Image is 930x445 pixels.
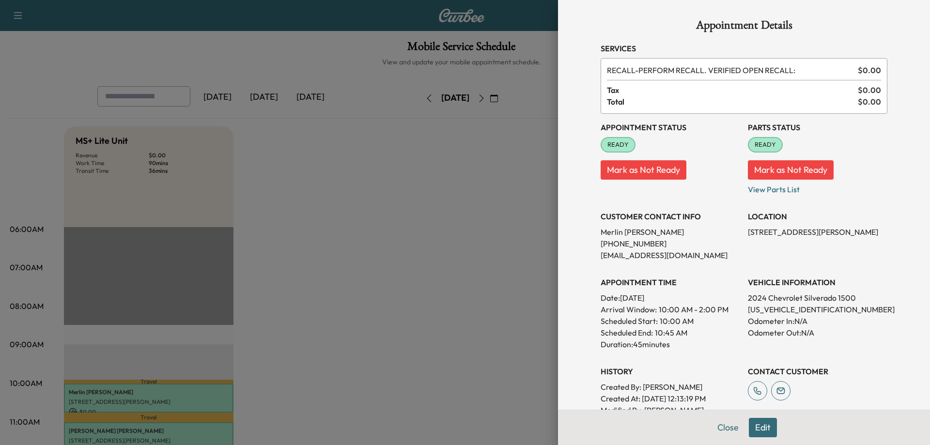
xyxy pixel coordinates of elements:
[601,404,740,416] p: Modified By : [PERSON_NAME]
[655,327,687,338] p: 10:45 AM
[711,418,745,437] button: Close
[601,338,740,350] p: Duration: 45 minutes
[748,292,887,304] p: 2024 Chevrolet Silverado 1500
[659,304,728,315] span: 10:00 AM - 2:00 PM
[858,96,881,107] span: $ 0.00
[601,292,740,304] p: Date: [DATE]
[858,84,881,96] span: $ 0.00
[601,211,740,222] h3: CUSTOMER CONTACT INFO
[601,315,658,327] p: Scheduled Start:
[601,327,653,338] p: Scheduled End:
[601,393,740,404] p: Created At : [DATE] 12:13:19 PM
[601,160,686,180] button: Mark as Not Ready
[607,64,854,76] span: PERFORM RECALL. VERIFIED OPEN RECALL:
[601,276,740,288] h3: APPOINTMENT TIME
[748,304,887,315] p: [US_VEHICLE_IDENTIFICATION_NUMBER]
[748,122,887,133] h3: Parts Status
[601,304,740,315] p: Arrival Window:
[748,180,887,195] p: View Parts List
[602,140,635,150] span: READY
[748,327,887,338] p: Odometer Out: N/A
[748,211,887,222] h3: LOCATION
[748,276,887,288] h3: VEHICLE INFORMATION
[748,315,887,327] p: Odometer In: N/A
[748,226,887,238] p: [STREET_ADDRESS][PERSON_NAME]
[748,366,887,377] h3: CONTACT CUSTOMER
[601,122,740,133] h3: Appointment Status
[601,226,740,238] p: Merlin [PERSON_NAME]
[749,418,777,437] button: Edit
[749,140,782,150] span: READY
[601,249,740,261] p: [EMAIL_ADDRESS][DOMAIN_NAME]
[607,96,858,107] span: Total
[601,19,887,35] h1: Appointment Details
[660,315,694,327] p: 10:00 AM
[601,238,740,249] p: [PHONE_NUMBER]
[858,64,881,76] span: $ 0.00
[601,381,740,393] p: Created By : [PERSON_NAME]
[748,160,834,180] button: Mark as Not Ready
[601,366,740,377] h3: History
[607,84,858,96] span: Tax
[601,43,887,54] h3: Services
